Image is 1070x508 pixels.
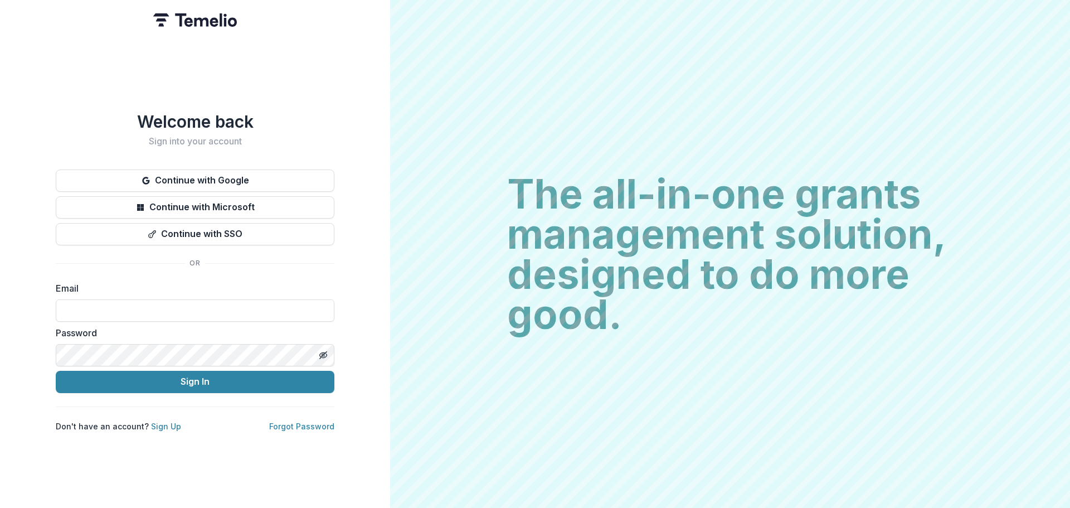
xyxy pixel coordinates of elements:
button: Toggle password visibility [314,346,332,364]
button: Continue with Google [56,170,334,192]
a: Sign Up [151,422,181,431]
h2: Sign into your account [56,136,334,147]
button: Sign In [56,371,334,393]
p: Don't have an account? [56,420,181,432]
h1: Welcome back [56,112,334,132]
button: Continue with Microsoft [56,196,334,219]
label: Email [56,282,328,295]
img: Temelio [153,13,237,27]
label: Password [56,326,328,340]
button: Continue with SSO [56,223,334,245]
a: Forgot Password [269,422,334,431]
